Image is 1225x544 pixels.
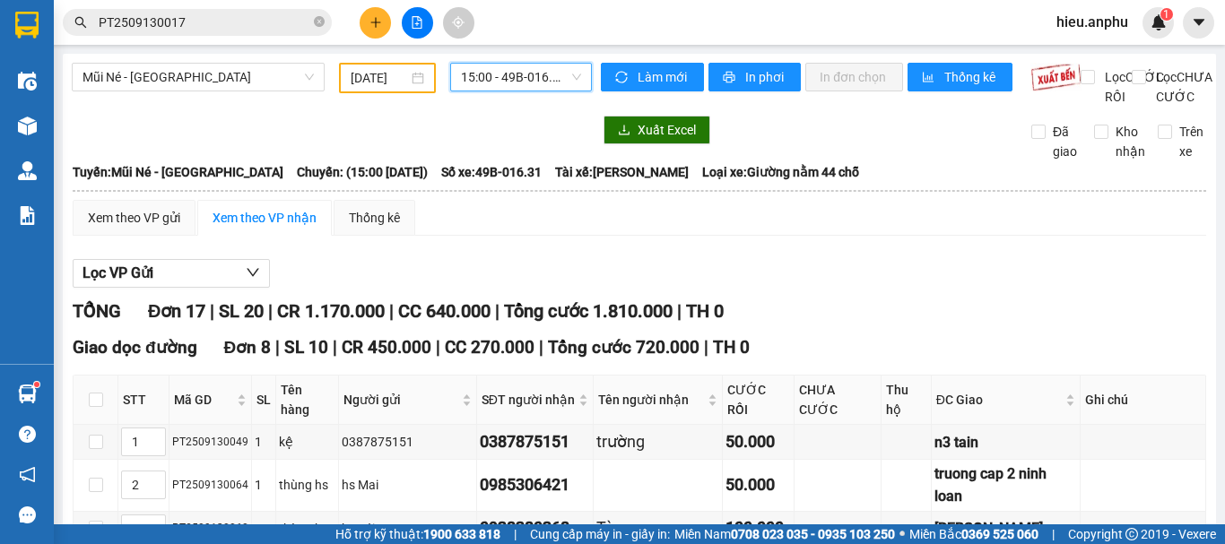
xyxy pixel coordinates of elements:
[1108,122,1152,161] span: Kho nhận
[615,71,630,85] span: sync
[909,524,1038,544] span: Miền Bắc
[1191,14,1207,30] span: caret-down
[480,515,590,540] div: 0938380368
[389,300,394,322] span: |
[73,300,121,322] span: TỔNG
[601,63,704,91] button: syncLàm mới
[213,208,317,228] div: Xem theo VP nhận
[480,429,590,454] div: 0387875151
[74,16,87,29] span: search
[443,7,474,39] button: aim
[708,63,801,91] button: printerIn phơi
[172,477,248,494] div: PT2509130064
[297,162,428,182] span: Chuyến: (15:00 [DATE])
[1149,67,1215,107] span: Lọc CHƯA CƯỚC
[255,475,273,495] div: 1
[961,527,1038,541] strong: 0369 525 060
[279,519,335,539] div: thùng hs
[18,161,37,180] img: warehouse-icon
[745,67,786,87] span: In phơi
[452,16,465,29] span: aim
[255,432,273,452] div: 1
[18,384,37,403] img: warehouse-icon
[83,64,314,91] span: Mũi Né - Đà Lạt
[1030,63,1082,91] img: 9k=
[725,515,791,540] div: 100.000
[279,475,335,495] div: thùng hs
[18,72,37,91] img: warehouse-icon
[731,527,895,541] strong: 0708 023 035 - 0935 103 250
[174,390,233,410] span: Mã GD
[19,506,36,523] span: message
[169,460,252,511] td: PT2509130064
[268,300,273,322] span: |
[596,429,719,454] div: trường
[1151,14,1167,30] img: icon-new-feature
[441,162,542,182] span: Số xe: 49B-016.31
[351,68,408,88] input: 13/09/2025
[18,206,37,225] img: solution-icon
[342,432,473,452] div: 0387875151
[480,472,590,497] div: 0985306421
[555,162,689,182] span: Tài xế: [PERSON_NAME]
[638,67,690,87] span: Làm mới
[704,337,708,358] span: |
[504,300,673,322] span: Tổng cước 1.810.000
[314,14,325,31] span: close-circle
[922,71,937,85] span: bar-chart
[255,519,273,539] div: 1
[224,337,272,358] span: Đơn 8
[99,13,310,32] input: Tìm tên, số ĐT hoặc mã đơn
[618,124,630,138] span: download
[423,527,500,541] strong: 1900 633 818
[594,425,723,460] td: trường
[604,116,710,144] button: downloadXuất Excel
[1183,7,1214,39] button: caret-down
[934,517,1078,540] div: [PERSON_NAME]
[73,337,197,358] span: Giao dọc đường
[411,16,423,29] span: file-add
[83,262,153,284] span: Lọc VP Gửi
[246,265,260,280] span: down
[277,300,385,322] span: CR 1.170.000
[702,162,859,182] span: Loại xe: Giường nằm 44 chỗ
[275,337,280,358] span: |
[899,531,905,538] span: ⚪️
[343,390,458,410] span: Người gửi
[284,337,328,358] span: SL 10
[908,63,1012,91] button: bar-chartThống kê
[398,300,491,322] span: CC 640.000
[18,117,37,135] img: warehouse-icon
[349,208,400,228] div: Thống kê
[539,337,543,358] span: |
[934,462,1078,507] div: truong cap 2 ninh loan
[882,376,932,425] th: Thu hộ
[482,390,575,410] span: SĐT người nhận
[795,376,882,425] th: CHƯA CƯỚC
[148,300,205,322] span: Đơn 17
[172,434,248,451] div: PT2509130049
[88,208,180,228] div: Xem theo VP gửi
[548,337,699,358] span: Tổng cước 720.000
[495,300,500,322] span: |
[19,466,36,483] span: notification
[723,376,795,425] th: CƯỚC RỒI
[169,425,252,460] td: PT2509130049
[596,515,719,540] div: Tèo
[276,376,339,425] th: Tên hàng
[118,376,169,425] th: STT
[342,475,473,495] div: hs Mai
[1081,376,1205,425] th: Ghi chú
[369,16,382,29] span: plus
[314,16,325,27] span: close-circle
[725,472,791,497] div: 50.000
[677,300,682,322] span: |
[805,63,903,91] button: In đơn chọn
[461,64,581,91] span: 15:00 - 49B-016.31
[725,429,791,454] div: 50.000
[342,519,473,539] div: hs gái
[219,300,264,322] span: SL 20
[445,337,534,358] span: CC 270.000
[252,376,276,425] th: SL
[936,390,1063,410] span: ĐC Giao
